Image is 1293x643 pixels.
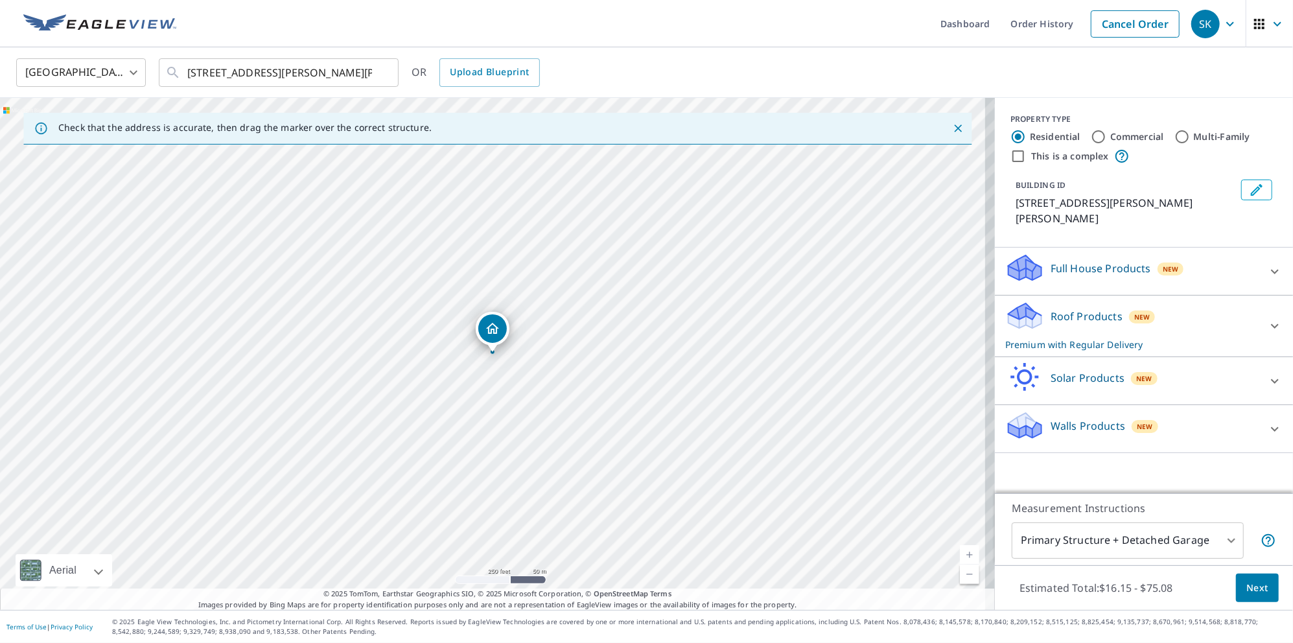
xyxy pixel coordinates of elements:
label: Multi-Family [1194,130,1250,143]
span: Upload Blueprint [450,64,529,80]
button: Close [949,120,966,137]
div: Walls ProductsNew [1005,410,1283,447]
p: [STREET_ADDRESS][PERSON_NAME][PERSON_NAME] [1016,195,1236,226]
span: Your report will include the primary structure and a detached garage if one exists. [1261,533,1276,548]
p: Measurement Instructions [1012,500,1276,516]
p: Check that the address is accurate, then drag the marker over the correct structure. [58,122,432,134]
label: Commercial [1110,130,1164,143]
p: © 2025 Eagle View Technologies, Inc. and Pictometry International Corp. All Rights Reserved. Repo... [112,617,1287,637]
p: Roof Products [1051,309,1123,324]
div: OR [412,58,540,87]
div: [GEOGRAPHIC_DATA] [16,54,146,91]
p: Full House Products [1051,261,1151,276]
a: Cancel Order [1091,10,1180,38]
button: Edit building 1 [1241,180,1272,200]
p: | [6,623,93,631]
div: PROPERTY TYPE [1010,113,1277,125]
button: Next [1236,574,1279,603]
div: Aerial [16,554,112,587]
a: Current Level 17, Zoom In [960,545,979,565]
a: Upload Blueprint [439,58,539,87]
p: Solar Products [1051,370,1124,386]
div: Primary Structure + Detached Garage [1012,522,1244,559]
span: New [1136,373,1152,384]
div: Full House ProductsNew [1005,253,1283,290]
input: Search by address or latitude-longitude [187,54,372,91]
span: Next [1246,580,1268,596]
a: Terms [650,589,671,598]
a: Terms of Use [6,622,47,631]
img: EV Logo [23,14,176,34]
div: Roof ProductsNewPremium with Regular Delivery [1005,301,1283,351]
label: This is a complex [1031,150,1109,163]
span: New [1134,312,1150,322]
span: © 2025 TomTom, Earthstar Geographics SIO, © 2025 Microsoft Corporation, © [323,589,671,600]
p: BUILDING ID [1016,180,1066,191]
a: Privacy Policy [51,622,93,631]
a: Current Level 17, Zoom Out [960,565,979,584]
p: Walls Products [1051,418,1125,434]
div: Solar ProductsNew [1005,362,1283,399]
span: New [1163,264,1179,274]
a: OpenStreetMap [594,589,648,598]
p: Estimated Total: $16.15 - $75.08 [1009,574,1183,602]
div: SK [1191,10,1220,38]
span: New [1137,421,1153,432]
p: Premium with Regular Delivery [1005,338,1259,351]
label: Residential [1030,130,1080,143]
div: Dropped pin, building 1, Residential property, 13473 Marion Dr Thornton, CO 80241 [476,312,509,352]
div: Aerial [45,554,80,587]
